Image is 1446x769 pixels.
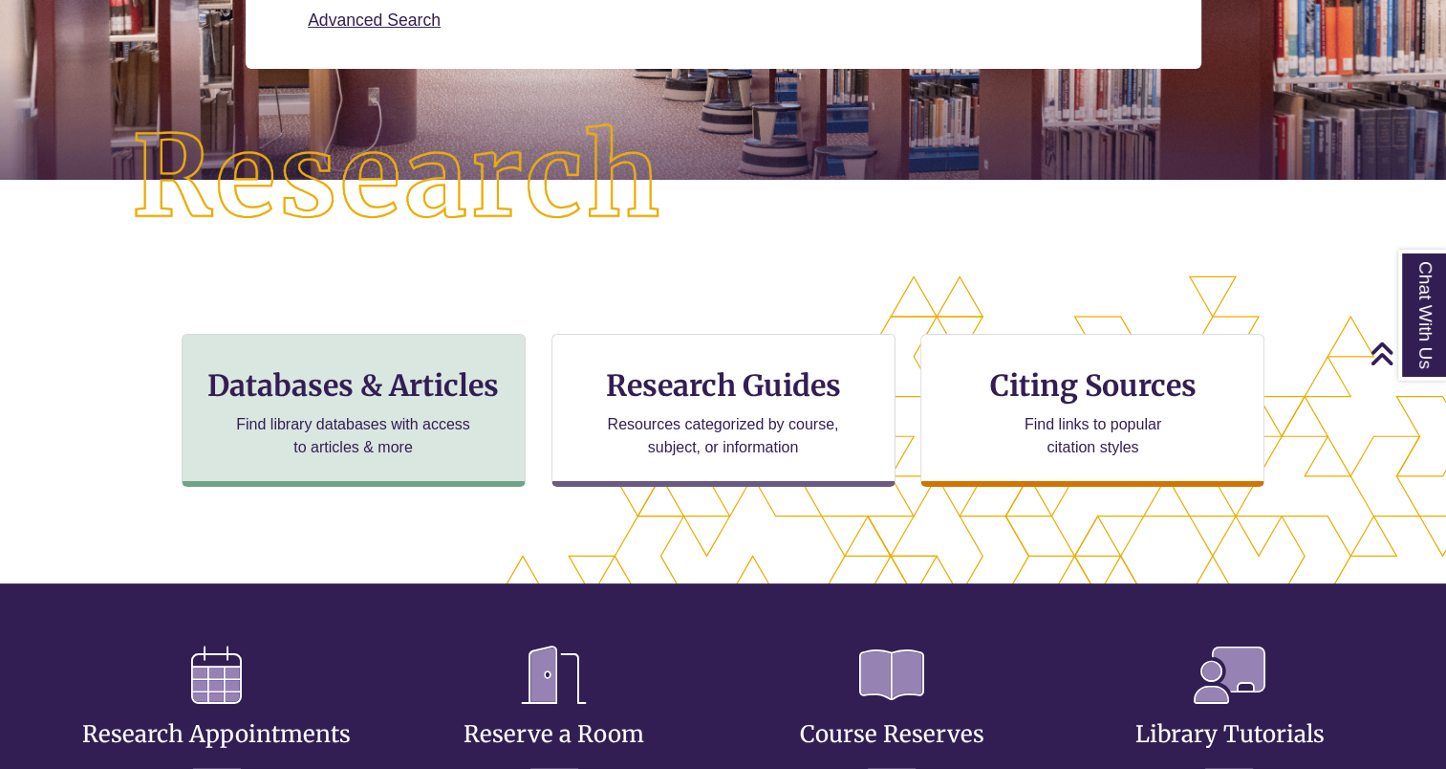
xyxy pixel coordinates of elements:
a: Advanced Search [308,11,441,30]
a: Research Guides Resources categorized by course, subject, or information [551,334,896,487]
p: Resources categorized by course, subject, or information [598,413,848,459]
a: Library Tutorials [1134,673,1324,749]
h3: Research Guides [568,367,879,404]
a: Databases & Articles Find library databases with access to articles & more [182,334,526,487]
a: Citing Sources Find links to popular citation styles [920,334,1264,487]
p: Find links to popular citation styles [1000,413,1186,459]
a: Course Reserves [800,673,984,749]
h3: Citing Sources [977,367,1210,404]
a: Reserve a Room [464,673,644,749]
p: Find library databases with access to articles & more [228,413,478,459]
img: Research [73,65,723,292]
h3: Databases & Articles [198,367,509,404]
a: Research Appointments [82,673,351,749]
a: Back to Top [1370,341,1441,366]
